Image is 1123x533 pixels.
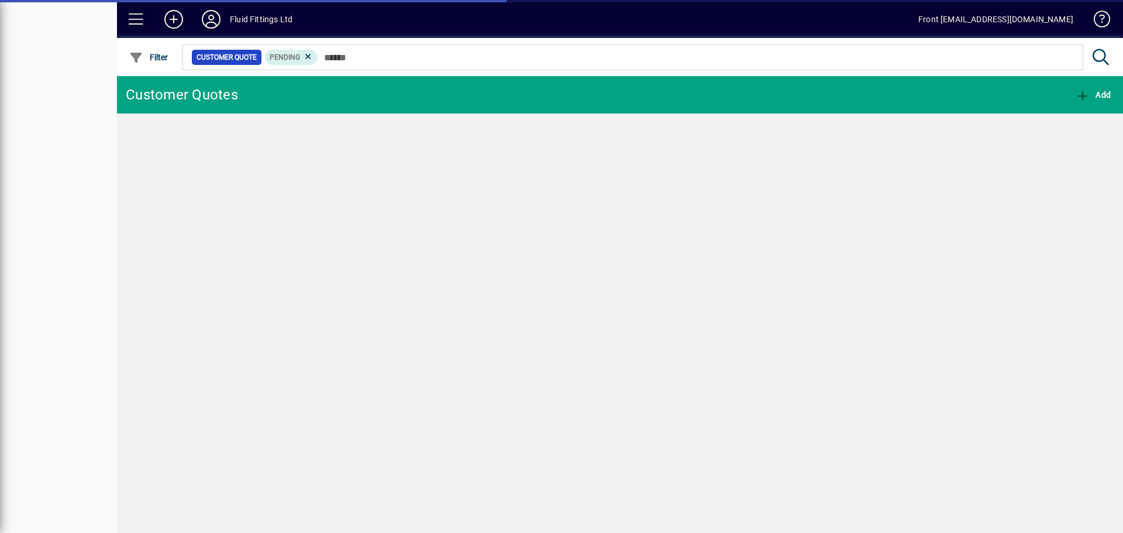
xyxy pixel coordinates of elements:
button: Add [1073,84,1114,105]
button: Profile [192,9,230,30]
span: Filter [129,53,168,62]
button: Add [155,9,192,30]
a: Knowledge Base [1085,2,1108,40]
span: Pending [270,53,300,61]
span: Customer Quote [197,51,257,63]
button: Filter [126,47,171,68]
div: Front [EMAIL_ADDRESS][DOMAIN_NAME] [918,10,1073,29]
div: Customer Quotes [126,85,238,104]
div: Fluid Fittings Ltd [230,10,292,29]
mat-chip: Pending Status: Pending [265,50,318,65]
span: Add [1076,90,1111,99]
